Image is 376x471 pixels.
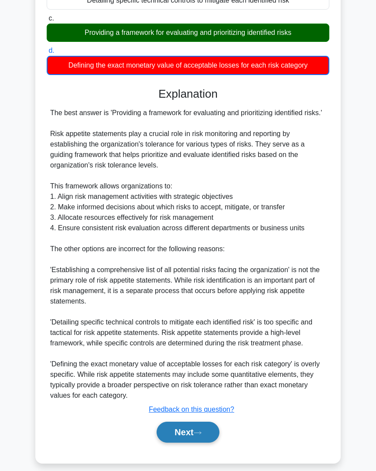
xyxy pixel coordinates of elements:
[52,87,324,101] h3: Explanation
[48,14,54,22] span: c.
[149,406,234,413] a: Feedback on this question?
[50,108,326,401] div: The best answer is 'Providing a framework for evaluating and prioritizing identified risks.' Risk...
[48,47,54,54] span: d.
[157,422,219,443] button: Next
[47,24,329,42] div: Providing a framework for evaluating and prioritizing identified risks
[47,56,329,75] div: Defining the exact monetary value of acceptable losses for each risk category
